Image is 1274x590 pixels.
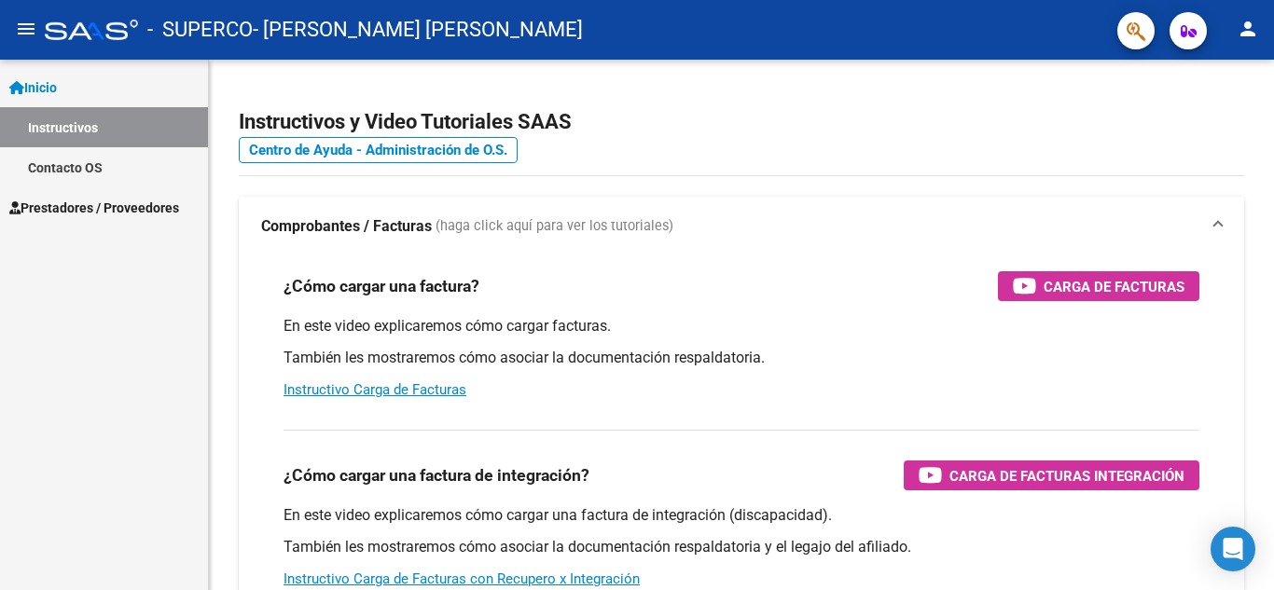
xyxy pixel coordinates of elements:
span: - SUPERCO [147,9,253,50]
span: Carga de Facturas [1044,275,1184,298]
span: (haga click aquí para ver los tutoriales) [436,216,673,237]
p: En este video explicaremos cómo cargar facturas. [284,316,1199,336]
mat-icon: person [1237,18,1259,40]
h3: ¿Cómo cargar una factura? [284,273,479,299]
span: Carga de Facturas Integración [949,464,1184,487]
span: Inicio [9,77,57,98]
span: Prestadores / Proveedores [9,198,179,218]
mat-icon: menu [15,18,37,40]
a: Instructivo Carga de Facturas [284,381,466,398]
p: También les mostraremos cómo asociar la documentación respaldatoria. [284,348,1199,368]
mat-expansion-panel-header: Comprobantes / Facturas (haga click aquí para ver los tutoriales) [239,197,1244,256]
h2: Instructivos y Video Tutoriales SAAS [239,104,1244,140]
p: En este video explicaremos cómo cargar una factura de integración (discapacidad). [284,505,1199,526]
a: Centro de Ayuda - Administración de O.S. [239,137,518,163]
p: También les mostraremos cómo asociar la documentación respaldatoria y el legajo del afiliado. [284,537,1199,557]
div: Open Intercom Messenger [1211,527,1255,571]
h3: ¿Cómo cargar una factura de integración? [284,462,589,488]
span: - [PERSON_NAME] [PERSON_NAME] [253,9,583,50]
a: Instructivo Carga de Facturas con Recupero x Integración [284,570,640,587]
button: Carga de Facturas [998,271,1199,301]
strong: Comprobantes / Facturas [261,216,432,237]
button: Carga de Facturas Integración [904,460,1199,490]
